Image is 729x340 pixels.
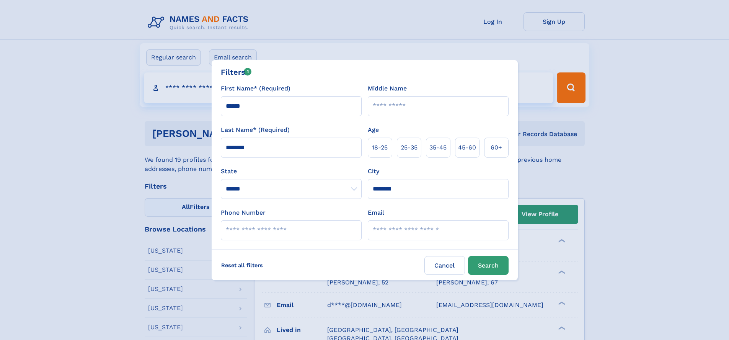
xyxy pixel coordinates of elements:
label: Middle Name [368,84,407,93]
label: First Name* (Required) [221,84,290,93]
span: 25‑35 [401,143,418,152]
label: State [221,167,362,176]
label: Cancel [424,256,465,275]
label: Last Name* (Required) [221,125,290,135]
button: Search [468,256,509,275]
label: Phone Number [221,208,266,217]
label: Reset all filters [216,256,268,274]
label: Email [368,208,384,217]
span: 35‑45 [429,143,447,152]
span: 60+ [491,143,502,152]
div: Filters [221,66,252,78]
span: 45‑60 [458,143,476,152]
span: 18‑25 [372,143,388,152]
label: City [368,167,379,176]
label: Age [368,125,379,135]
